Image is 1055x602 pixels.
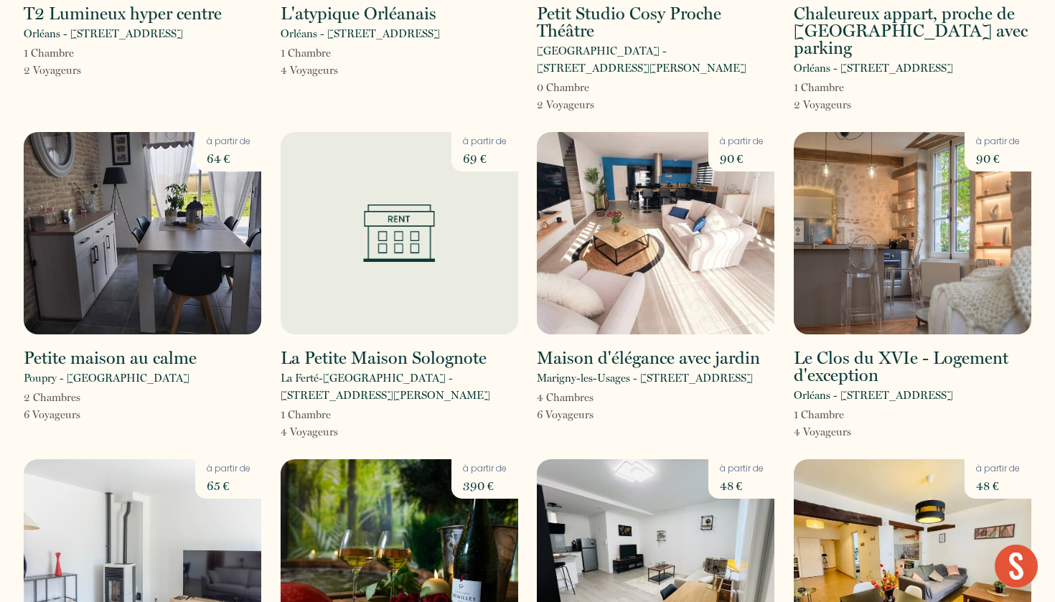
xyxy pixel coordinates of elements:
[794,423,851,441] p: 4 Voyageur
[720,135,764,149] p: à partir de
[720,476,764,496] p: 48 €
[463,135,507,149] p: à partir de
[77,64,81,77] span: s
[281,370,518,404] p: La Ferté-[GEOGRAPHIC_DATA] - [STREET_ADDRESS][PERSON_NAME]
[976,462,1020,476] p: à partir de
[24,132,261,334] img: rental-image
[794,60,953,77] p: Orléans - [STREET_ADDRESS]
[537,349,760,367] h2: Maison d'élégance avec jardin
[207,149,250,169] p: 64 €
[24,370,189,387] p: Poupry - [GEOGRAPHIC_DATA]
[976,149,1020,169] p: 90 €
[334,64,338,77] span: s
[537,79,594,96] p: 0 Chambre
[24,406,80,423] p: 6 Voyageur
[847,98,851,111] span: s
[76,391,80,404] span: s
[794,79,851,96] p: 1 Chambre
[207,476,250,496] p: 65 €
[24,5,222,22] h2: T2 Lumineux hyper centre
[847,425,851,438] span: s
[281,406,338,423] p: 1 Chambre
[76,408,80,421] span: s
[794,96,851,113] p: 2 Voyageur
[207,462,250,476] p: à partir de
[281,25,440,42] p: Orléans - [STREET_ADDRESS]
[976,135,1020,149] p: à partir de
[24,62,81,79] p: 2 Voyageur
[463,462,507,476] p: à partir de
[537,5,774,39] h2: Petit Studio Cosy Proche Théâtre
[537,132,774,334] img: rental-image
[976,476,1020,496] p: 48 €
[334,425,338,438] span: s
[537,389,594,406] p: 4 Chambre
[24,44,81,62] p: 1 Chambre
[207,135,250,149] p: à partir de
[24,389,80,406] p: 2 Chambre
[720,149,764,169] p: 90 €
[794,349,1031,384] h2: Le Clos du XVIe - Logement d'exception
[794,387,953,404] p: Orléans - [STREET_ADDRESS]
[589,408,594,421] span: s
[463,476,507,496] p: 390 €
[281,44,338,62] p: 1 Chambre
[720,462,764,476] p: à partir de
[590,98,594,111] span: s
[281,62,338,79] p: 4 Voyageur
[794,406,851,423] p: 1 Chambre
[363,204,435,263] img: rental-image
[463,149,507,169] p: 69 €
[537,96,594,113] p: 2 Voyageur
[281,423,338,441] p: 4 Voyageur
[537,370,753,387] p: Marigny-les-Usages - [STREET_ADDRESS]
[537,42,774,77] p: [GEOGRAPHIC_DATA] - [STREET_ADDRESS][PERSON_NAME]
[589,391,594,404] span: s
[24,349,197,367] h2: Petite maison au calme
[537,406,594,423] p: 6 Voyageur
[24,25,183,42] p: Orléans - [STREET_ADDRESS]
[794,132,1031,334] img: rental-image
[995,545,1038,588] div: Ouvrir le chat
[281,349,487,367] h2: La Petite Maison Solognote
[281,5,436,22] h2: L'atypique Orléanais
[794,5,1031,57] h2: Chaleureux appart, proche de [GEOGRAPHIC_DATA] avec parking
